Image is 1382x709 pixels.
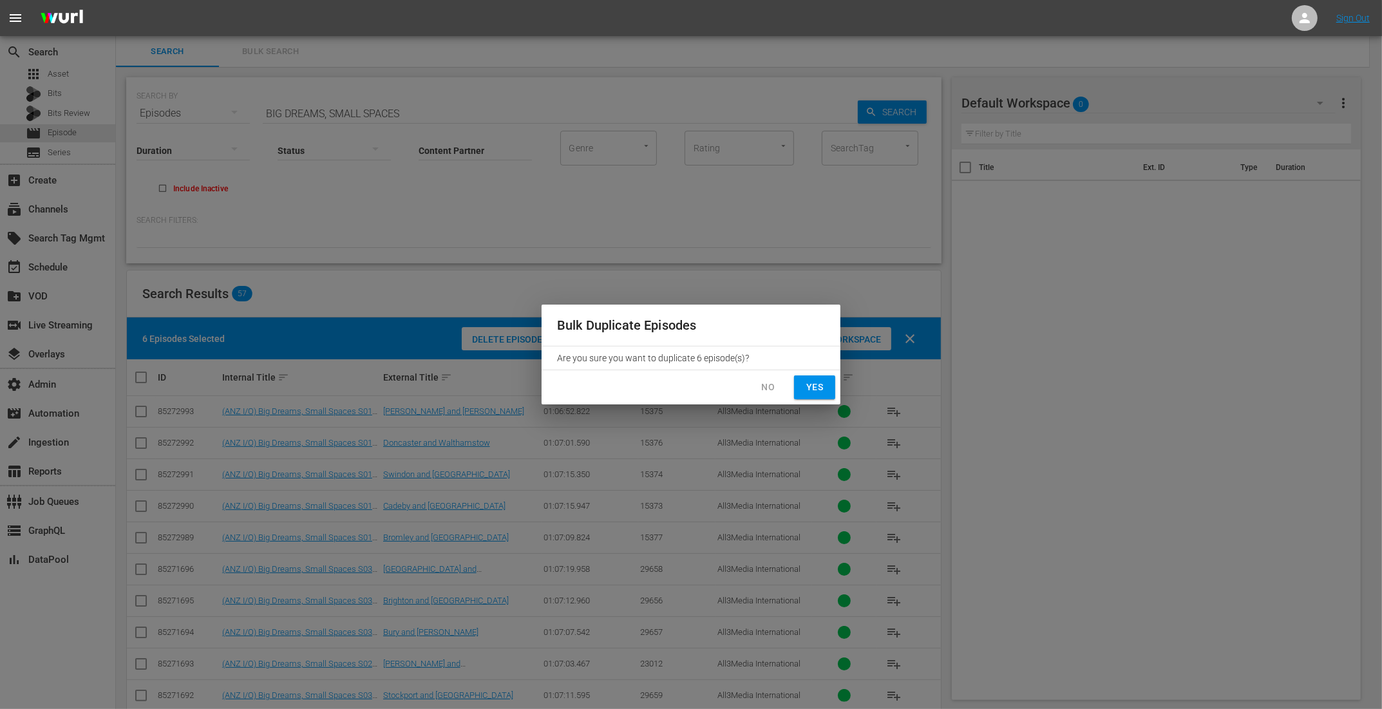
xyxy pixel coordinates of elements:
span: No [758,379,779,395]
img: ans4CAIJ8jUAAAAAAAAAAAAAAAAAAAAAAAAgQb4GAAAAAAAAAAAAAAAAAAAAAAAAJMjXAAAAAAAAAAAAAAAAAAAAAAAAgAT5G... [31,3,93,33]
h2: Bulk Duplicate Episodes [557,315,825,336]
div: Are you sure you want to duplicate 6 episode(s)? [542,346,840,370]
button: No [748,375,789,399]
span: menu [8,10,23,26]
a: Sign Out [1336,13,1370,23]
span: Yes [804,379,825,395]
button: Yes [794,375,835,399]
